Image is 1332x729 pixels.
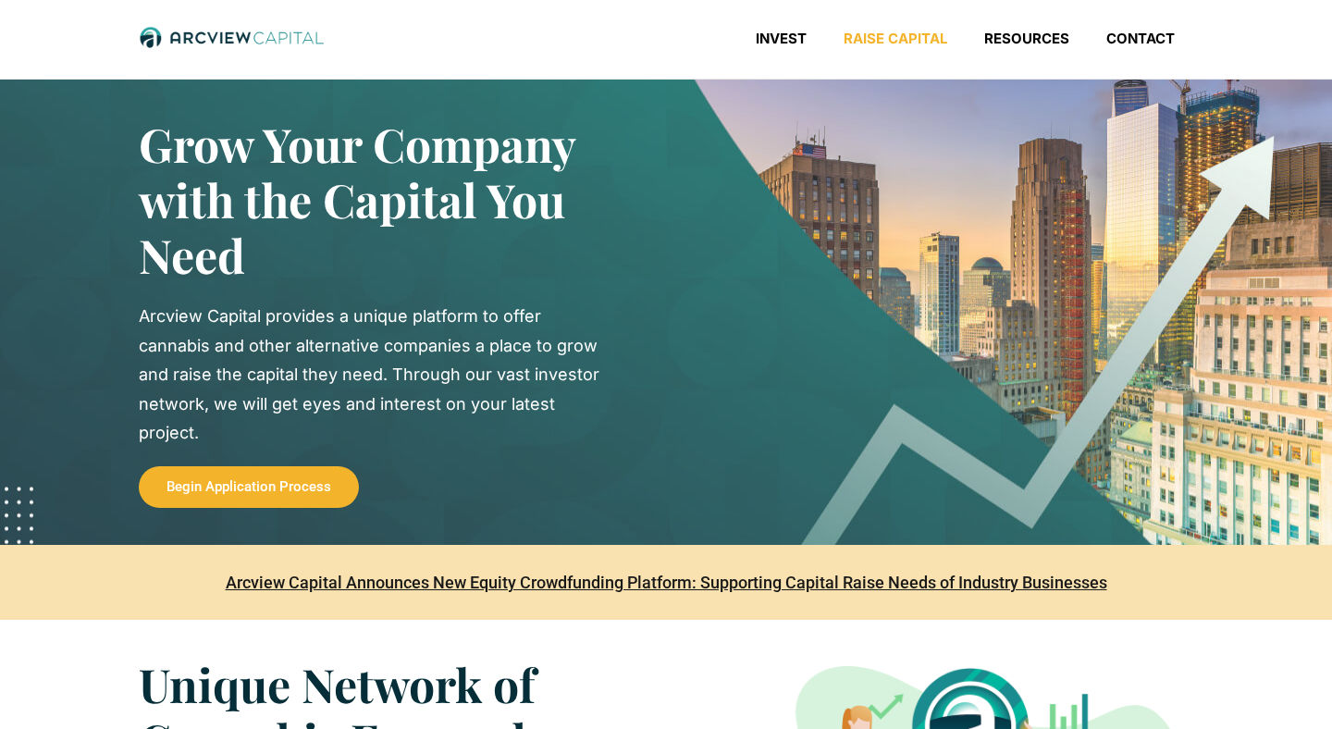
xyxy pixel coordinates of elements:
[226,573,1107,592] a: Arcview Capital Announces New Equity Crowdfunding Platform: Supporting Capital Raise Needs of Ind...
[966,30,1088,48] a: Resources
[139,117,601,283] h2: Grow Your Company with the Capital You Need
[825,30,966,48] a: Raise Capital
[1088,30,1193,48] a: Contact
[737,30,825,48] a: Invest
[139,302,601,448] p: Arcview Capital provides a unique platform to offer cannabis and other alternative companies a pl...
[166,480,331,494] span: Begin Application Process
[139,466,359,508] a: Begin Application Process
